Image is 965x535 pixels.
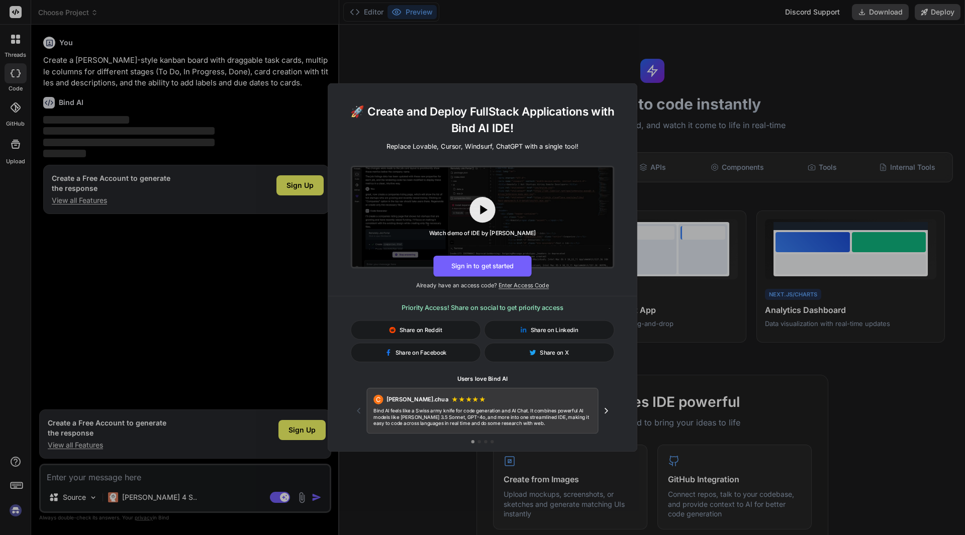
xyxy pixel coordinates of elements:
[387,395,448,403] span: [PERSON_NAME].chua
[387,142,578,151] p: Replace Lovable, Cursor, Windsurf, ChatGPT with a single tool!
[499,282,549,289] span: Enter Access Code
[433,256,531,277] button: Sign in to get started
[351,403,367,419] button: Previous testimonial
[400,326,442,334] span: Share on Reddit
[396,349,447,357] span: Share on Facebook
[351,375,615,383] h1: Users love Bind AI
[465,395,472,404] span: ★
[451,395,458,404] span: ★
[540,349,569,357] span: Share on X
[471,440,474,443] button: Go to testimonial 1
[479,395,486,404] span: ★
[458,395,465,404] span: ★
[341,103,624,137] h1: 🚀 Create and Deploy FullStack Applications with Bind AI IDE!
[531,326,578,334] span: Share on Linkedin
[351,303,615,312] h3: Priority Access! Share on social to get priority access
[598,403,614,419] button: Next testimonial
[373,395,383,404] div: C
[328,281,637,289] p: Already have an access code?
[429,229,536,237] div: Watch demo of IDE by [PERSON_NAME]
[491,440,494,443] button: Go to testimonial 4
[472,395,479,404] span: ★
[373,407,592,426] p: Bind AI feels like a Swiss army knife for code generation and AI Chat. It combines powerful AI mo...
[484,440,487,443] button: Go to testimonial 3
[477,440,480,443] button: Go to testimonial 2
